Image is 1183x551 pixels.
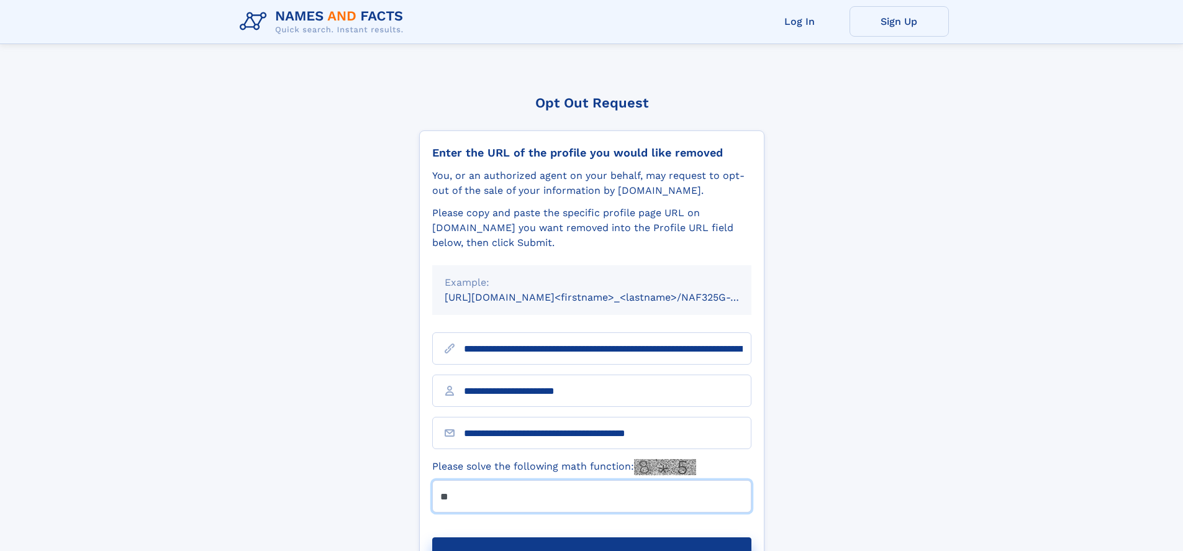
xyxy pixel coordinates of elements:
div: You, or an authorized agent on your behalf, may request to opt-out of the sale of your informatio... [432,168,751,198]
a: Log In [750,6,850,37]
label: Please solve the following math function: [432,459,696,475]
small: [URL][DOMAIN_NAME]<firstname>_<lastname>/NAF325G-xxxxxxxx [445,291,775,303]
img: Logo Names and Facts [235,5,414,39]
div: Example: [445,275,739,290]
div: Opt Out Request [419,95,764,111]
a: Sign Up [850,6,949,37]
div: Enter the URL of the profile you would like removed [432,146,751,160]
div: Please copy and paste the specific profile page URL on [DOMAIN_NAME] you want removed into the Pr... [432,206,751,250]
